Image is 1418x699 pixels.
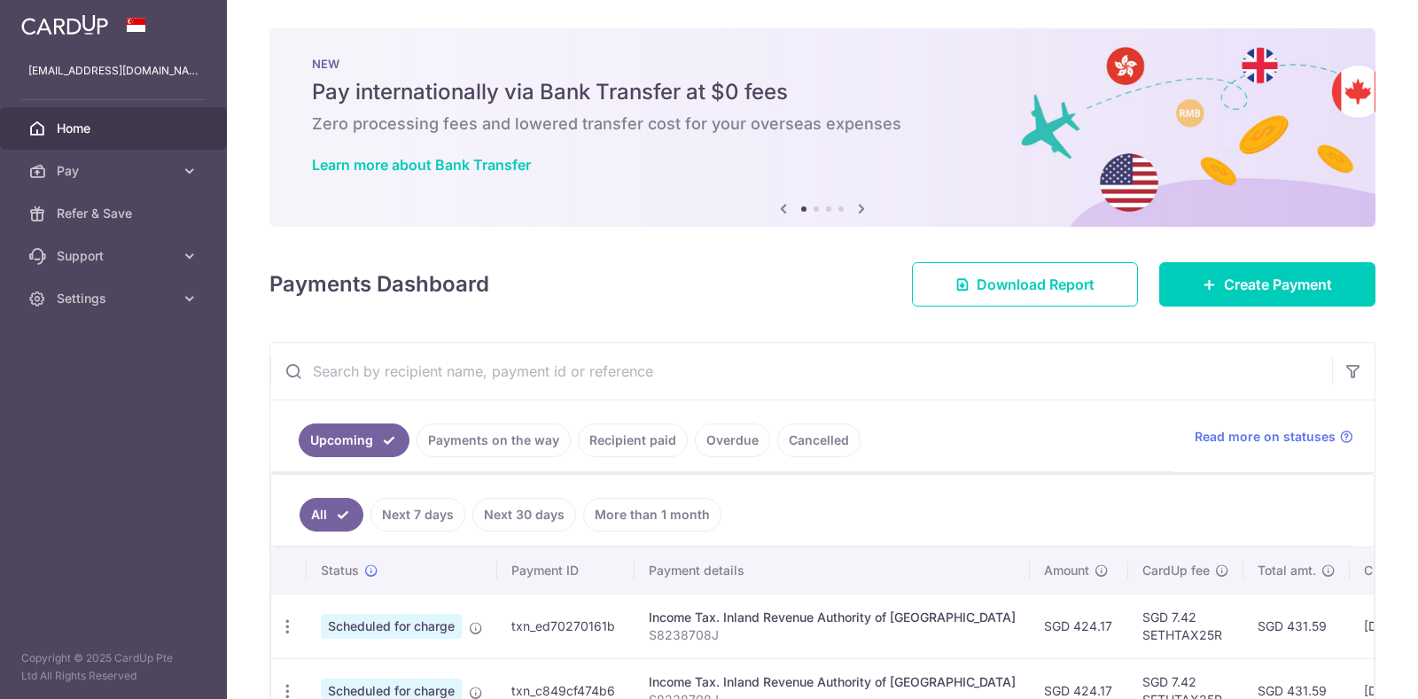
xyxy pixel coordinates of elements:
h5: Pay internationally via Bank Transfer at $0 fees [312,78,1333,106]
span: Refer & Save [57,205,174,222]
img: Bank transfer banner [269,28,1375,227]
img: CardUp [21,14,108,35]
span: Settings [57,290,174,307]
a: Overdue [695,423,770,457]
td: SGD 431.59 [1243,594,1350,658]
span: Read more on statuses [1195,428,1336,446]
a: Next 7 days [370,498,465,532]
span: CardUp fee [1142,562,1210,579]
p: [EMAIL_ADDRESS][DOMAIN_NAME] [28,62,199,80]
span: Total amt. [1258,562,1316,579]
td: SGD 424.17 [1030,594,1128,658]
a: Recipient paid [578,423,688,457]
h4: Payments Dashboard [269,268,489,300]
a: Read more on statuses [1195,428,1353,446]
div: Income Tax. Inland Revenue Authority of [GEOGRAPHIC_DATA] [649,609,1016,626]
a: Download Report [912,262,1138,307]
a: More than 1 month [583,498,721,532]
p: S8238708J [649,626,1016,644]
a: Payments on the way [417,423,571,457]
th: Payment ID [497,548,635,594]
a: Learn more about Bank Transfer [312,156,531,174]
input: Search by recipient name, payment id or reference [270,343,1332,400]
a: Upcoming [299,423,409,457]
span: Scheduled for charge [321,614,462,639]
h6: Zero processing fees and lowered transfer cost for your overseas expenses [312,113,1333,135]
a: Create Payment [1159,262,1375,307]
span: Download Report [977,274,1095,295]
div: Income Tax. Inland Revenue Authority of [GEOGRAPHIC_DATA] [649,673,1016,691]
p: NEW [312,57,1333,71]
td: txn_ed70270161b [497,594,635,658]
span: Amount [1044,562,1089,579]
td: SGD 7.42 SETHTAX25R [1128,594,1243,658]
span: Home [57,120,174,137]
a: Cancelled [777,423,861,457]
a: Next 30 days [472,498,576,532]
span: Pay [57,162,174,180]
th: Payment details [635,548,1030,594]
a: All [300,498,363,532]
span: Support [57,247,174,265]
span: Create Payment [1224,274,1332,295]
span: Status [321,562,359,579]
